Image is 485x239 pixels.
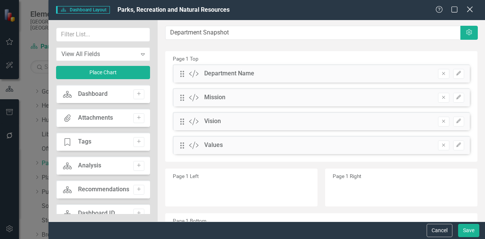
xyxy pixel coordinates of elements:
div: Values [204,141,223,150]
small: Page 1 Top [173,56,199,62]
span: Parks, Recreation and Natural Resources [117,6,230,13]
div: Analysis [78,161,101,170]
div: Attachments [78,114,113,122]
div: Vision [204,117,221,126]
div: Mission [204,93,225,102]
div: Dashboard ID [78,209,115,218]
div: View All Fields [61,50,137,58]
button: Place Chart [56,66,150,79]
small: Page 1 Bottom [173,218,207,224]
small: Page 1 Right [333,173,361,179]
button: Save [458,224,479,237]
input: Layout Name [165,26,461,40]
div: Department Name [204,69,254,78]
span: Dashboard Layout [56,6,110,14]
button: Cancel [427,224,452,237]
input: Filter List... [56,28,150,42]
small: Page 1 Left [173,173,199,179]
div: Dashboard [78,90,108,98]
div: Recommendations [78,185,129,194]
div: Tags [78,137,91,146]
